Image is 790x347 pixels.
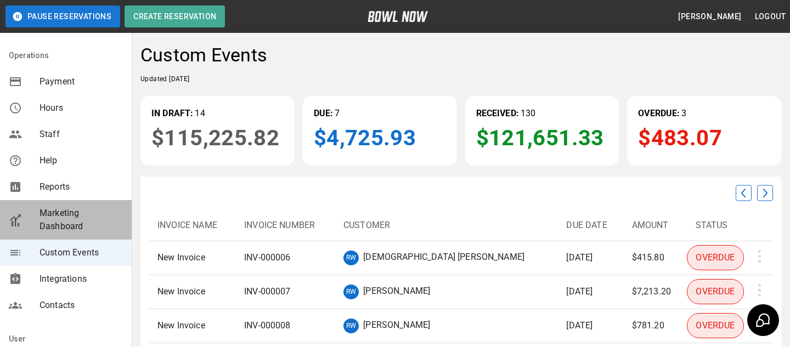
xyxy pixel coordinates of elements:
p: [PERSON_NAME] [363,285,430,299]
p: OVERDUE: [638,107,680,120]
img: elipsis.svg [758,250,761,263]
span: Integrations [39,272,123,286]
span: Payment [39,75,123,88]
p: OVERDUE [687,245,744,270]
p: Customer [343,219,390,232]
p: OVERDUE [687,279,744,304]
p: INV- 000007 [244,285,291,298]
span: Staff [39,128,123,141]
img: inv_prev.svg [736,185,752,201]
div: RW [343,318,359,333]
span: Help [39,154,123,167]
p: IN DRAFT: [151,107,193,120]
p: New Invoice [157,285,205,298]
p: 7 [314,107,446,120]
p: $483.07 [638,122,770,155]
p: DUE: [314,107,334,120]
button: Create Reservation [125,5,225,27]
div: RW [343,285,359,299]
p: INV- 000008 [244,319,291,332]
button: Logout [751,7,790,27]
p: OVERDUE [687,313,744,338]
img: elipsis.svg [758,284,761,297]
img: logo [368,11,428,22]
span: Custom Events [39,246,123,259]
span: Marketing Dashboard [39,207,123,233]
p: [DATE] [566,251,592,264]
p: $415.80 [632,251,664,264]
p: RECEIVED: [476,107,519,120]
p: INV- 000006 [244,251,291,264]
p: [PERSON_NAME] [363,318,430,333]
p: $4,725.93 [314,122,446,155]
p: New Invoice [157,251,205,264]
p: [DEMOGRAPHIC_DATA] [PERSON_NAME] [363,251,524,265]
img: inv_next.svg [757,185,773,201]
p: Invoice Name [157,219,217,232]
p: Status [696,219,728,232]
h4: Custom Events [140,44,267,67]
p: New Invoice [157,319,205,332]
p: [DATE] [566,319,592,332]
span: Reports [39,180,123,194]
p: [DATE] [566,285,592,298]
p: Invoice Number [244,219,315,232]
p: $121,651.33 [476,122,608,155]
div: RW [343,251,359,265]
button: Pause Reservations [5,5,120,27]
p: Due Date [566,219,607,232]
p: Amount [632,219,669,232]
button: [PERSON_NAME] [674,7,746,27]
p: 3 [638,107,770,120]
p: $115,225.82 [151,122,284,155]
span: Updated [DATE] [140,75,190,83]
p: $781.20 [632,319,664,332]
p: 14 [151,107,284,120]
span: Hours [39,101,123,115]
p: 130 [476,107,608,120]
p: $7,213.20 [632,285,671,298]
span: Contacts [39,299,123,312]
